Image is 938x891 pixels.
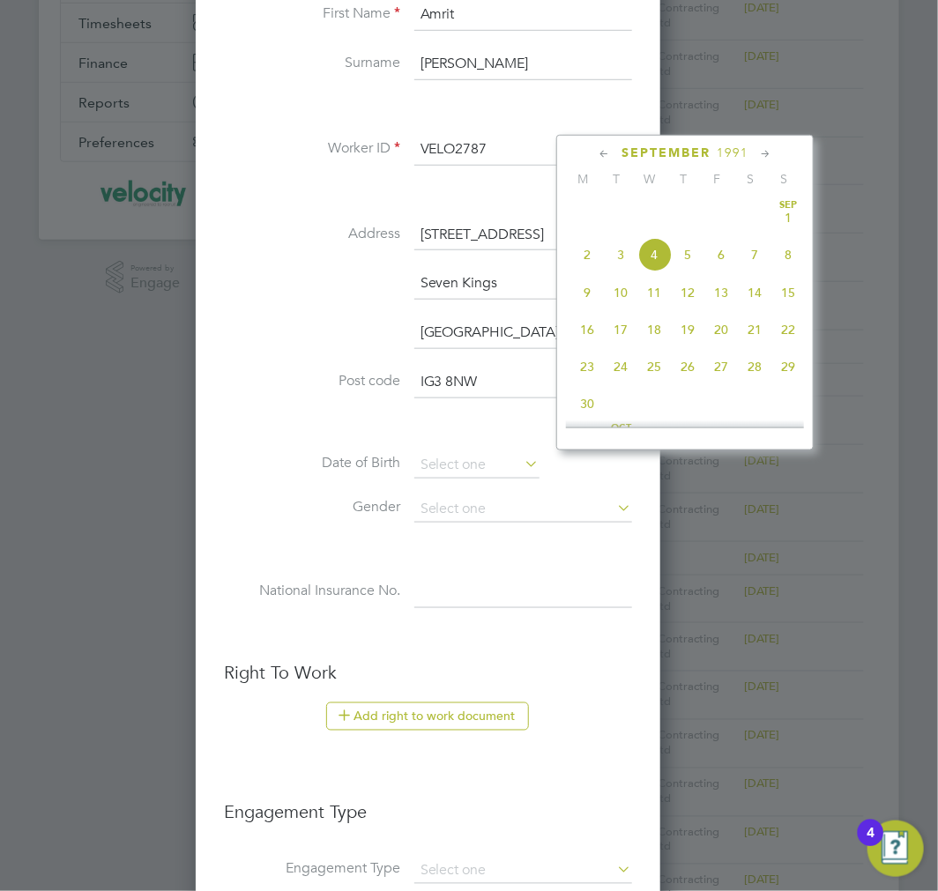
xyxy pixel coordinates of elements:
[570,238,604,271] span: 2
[738,350,771,383] span: 28
[566,171,599,187] span: M
[771,350,805,383] span: 29
[599,171,633,187] span: T
[224,662,632,685] h3: Right To Work
[666,171,700,187] span: T
[738,276,771,309] span: 14
[326,702,529,731] button: Add right to work document
[604,350,637,383] span: 24
[733,171,767,187] span: S
[637,313,671,346] span: 18
[414,219,632,251] input: Address line 1
[414,859,632,884] input: Select one
[570,313,604,346] span: 16
[570,387,604,420] span: 30
[224,139,400,158] label: Worker ID
[224,454,400,472] label: Date of Birth
[224,54,400,72] label: Surname
[570,276,604,309] span: 9
[604,313,637,346] span: 17
[704,313,738,346] span: 20
[717,145,748,160] span: 1991
[700,171,733,187] span: F
[671,350,704,383] span: 26
[637,350,671,383] span: 25
[738,313,771,346] span: 21
[671,313,704,346] span: 19
[224,225,400,243] label: Address
[224,4,400,23] label: First Name
[604,238,637,271] span: 3
[771,313,805,346] span: 22
[771,276,805,309] span: 15
[570,350,604,383] span: 23
[224,582,400,600] label: National Insurance No.
[224,860,400,879] label: Engagement Type
[633,171,666,187] span: W
[771,201,805,210] span: Sep
[604,276,637,309] span: 10
[867,820,924,877] button: Open Resource Center, 4 new notifications
[767,171,800,187] span: S
[738,238,771,271] span: 7
[224,498,400,516] label: Gender
[771,238,805,271] span: 8
[414,452,540,479] input: Select one
[414,496,632,523] input: Select one
[771,201,805,234] span: 1
[704,238,738,271] span: 6
[671,238,704,271] span: 5
[414,317,632,349] input: Address line 3
[704,276,738,309] span: 13
[867,833,875,856] div: 4
[224,372,400,390] label: Post code
[622,145,711,160] span: September
[671,276,704,309] span: 12
[414,268,632,300] input: Address line 2
[637,238,671,271] span: 4
[637,276,671,309] span: 11
[704,350,738,383] span: 27
[224,783,632,824] h3: Engagement Type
